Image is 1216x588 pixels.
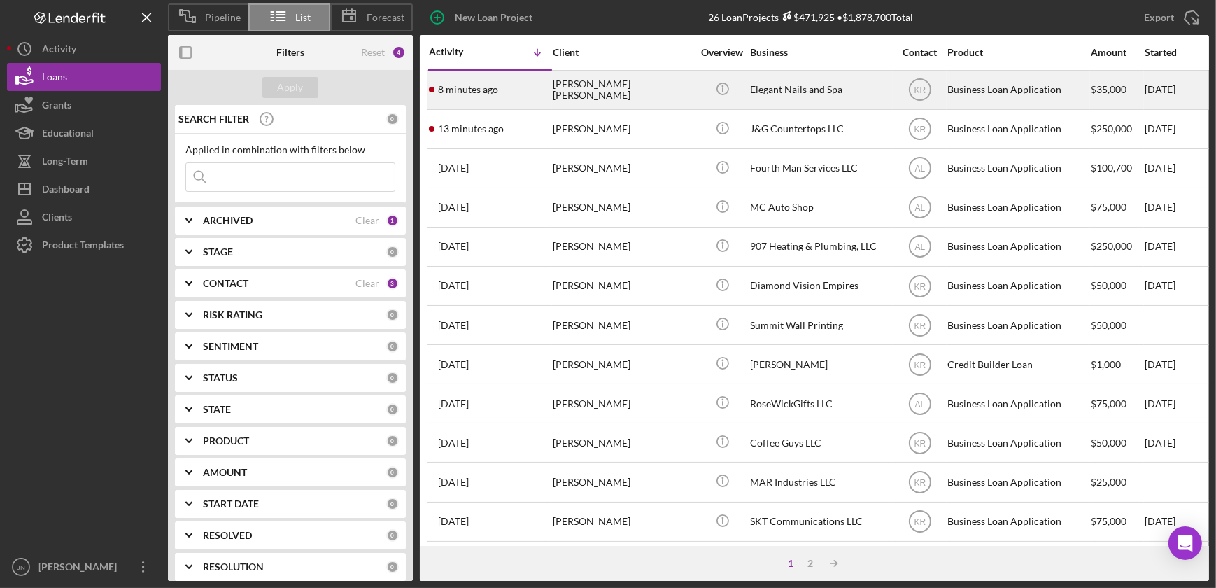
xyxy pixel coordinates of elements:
time: 2025-09-15 20:15 [438,84,498,95]
div: Dashboard [42,175,90,206]
text: KR [914,125,926,134]
div: [PERSON_NAME] [553,463,693,500]
div: Business Loan Application [947,542,1087,580]
div: [DATE] [1145,71,1208,108]
div: 1 [781,558,800,569]
div: MC Auto Shop [750,189,890,226]
div: Business Loan Application [947,111,1087,148]
time: 2025-09-11 23:12 [438,241,469,252]
div: Started [1145,47,1208,58]
div: 4 [392,45,406,59]
div: Clear [355,278,379,289]
div: Loans [42,63,67,94]
text: KR [914,438,926,448]
div: Fourth Man Services LLC [750,150,890,187]
a: Clients [7,203,161,231]
time: 2025-09-15 20:10 [438,123,504,134]
text: AL [914,203,925,213]
text: AL [914,164,925,174]
span: List [296,12,311,23]
text: AL [914,399,925,409]
span: $100,700 [1091,162,1132,174]
div: 907 Heating & Plumbing, LLC [750,228,890,265]
span: $75,000 [1091,515,1126,527]
div: 26 Loan Projects • $1,878,700 Total [709,11,914,23]
time: 2025-09-11 21:16 [438,280,469,291]
button: JN[PERSON_NAME] [7,553,161,581]
div: Amount [1091,47,1143,58]
div: [DATE] [1145,385,1208,422]
div: [PERSON_NAME] [PERSON_NAME] [553,71,693,108]
div: [PERSON_NAME] [553,542,693,580]
text: KR [914,478,926,488]
b: RESOLUTION [203,561,264,573]
a: Dashboard [7,175,161,203]
b: AMOUNT [203,467,247,478]
b: STATE [203,404,231,415]
div: 0 [386,309,399,321]
div: 0 [386,403,399,416]
div: Open Intercom Messenger [1168,526,1202,560]
text: KR [914,85,926,95]
div: Business Loan Application [947,189,1087,226]
b: SENTIMENT [203,341,258,352]
div: J&G Countertops LLC [750,111,890,148]
div: 0 [386,113,399,125]
button: Product Templates [7,231,161,259]
b: RISK RATING [203,309,262,321]
div: [DATE] [1145,542,1208,580]
b: STAGE [203,246,233,258]
time: 2025-08-22 00:22 [438,516,469,527]
text: KR [914,517,926,527]
time: 2025-09-12 18:47 [438,202,469,213]
div: Clients [42,203,72,234]
div: Grants [42,91,71,122]
div: 0 [386,435,399,447]
a: Educational [7,119,161,147]
div: [PERSON_NAME] [553,346,693,383]
div: [PERSON_NAME] [553,228,693,265]
div: Activity [42,35,76,66]
div: SKT Communications LLC [750,503,890,540]
b: Filters [276,47,304,58]
div: [PERSON_NAME] [553,150,693,187]
text: AL [914,242,925,252]
div: Reset [361,47,385,58]
div: 2 [800,558,820,569]
span: $50,000 [1091,279,1126,291]
div: Client [553,47,693,58]
div: 0 [386,246,399,258]
div: [PERSON_NAME] [553,503,693,540]
div: [DATE] [1145,189,1208,226]
div: Business Loan Application [947,385,1087,422]
div: Product Templates [42,231,124,262]
div: [DATE] [1145,424,1208,461]
div: Southern City Cookin' [750,542,890,580]
div: [PERSON_NAME] [553,424,693,461]
div: Export [1144,3,1174,31]
span: $1,000 [1091,358,1121,370]
time: 2025-09-09 17:41 [438,320,469,331]
button: Loans [7,63,161,91]
div: Product [947,47,1087,58]
text: KR [914,281,926,291]
button: Grants [7,91,161,119]
b: STATUS [203,372,238,384]
b: START DATE [203,498,259,510]
div: 0 [386,529,399,542]
div: Contact [893,47,946,58]
div: Clear [355,215,379,226]
div: [PERSON_NAME] [553,189,693,226]
div: [PERSON_NAME] [553,111,693,148]
div: Apply [278,77,304,98]
div: MAR Industries LLC [750,463,890,500]
a: Activity [7,35,161,63]
div: Coffee Guys LLC [750,424,890,461]
div: Credit Builder Loan [947,346,1087,383]
text: KR [914,360,926,370]
div: [PERSON_NAME] [553,385,693,422]
div: Business Loan Application [947,307,1087,344]
button: Apply [262,77,318,98]
b: CONTACT [203,278,248,289]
